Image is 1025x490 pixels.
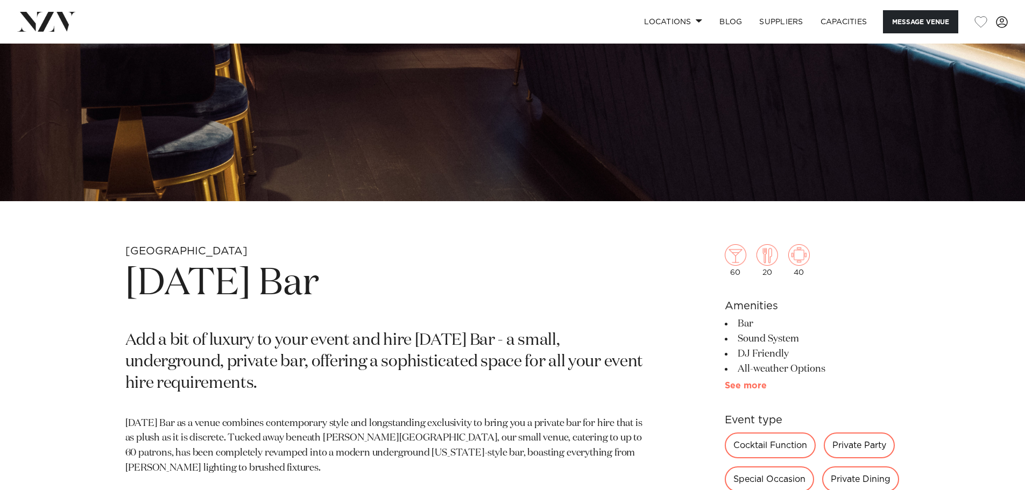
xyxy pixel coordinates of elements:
[757,244,778,266] img: dining.png
[824,432,895,458] div: Private Party
[725,244,746,276] div: 60
[883,10,958,33] button: Message Venue
[788,244,810,266] img: meeting.png
[725,361,900,377] li: All-weather Options
[757,244,778,276] div: 20
[711,10,751,33] a: BLOG
[125,246,248,257] small: [GEOGRAPHIC_DATA]
[725,298,900,314] h6: Amenities
[125,330,648,395] p: Add a bit of luxury to your event and hire [DATE] Bar - a small, underground, private bar, offeri...
[725,432,816,458] div: Cocktail Function
[725,316,900,331] li: Bar
[725,412,900,428] h6: Event type
[812,10,876,33] a: Capacities
[751,10,811,33] a: SUPPLIERS
[725,244,746,266] img: cocktail.png
[17,12,76,31] img: nzv-logo.png
[725,331,900,346] li: Sound System
[125,259,648,309] h1: [DATE] Bar
[788,244,810,276] div: 40
[725,346,900,361] li: DJ Friendly
[635,10,711,33] a: Locations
